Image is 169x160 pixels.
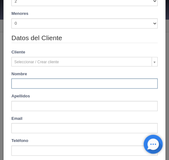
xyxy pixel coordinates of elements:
[11,57,158,66] a: Seleccionar / Crear cliente
[11,116,23,122] label: Email
[11,11,28,17] label: Menores
[11,93,30,99] label: Apellidos
[11,71,27,77] label: Nombre
[11,33,158,43] legend: Datos del Cliente
[11,138,28,144] label: Teléfono
[14,57,149,67] span: Seleccionar / Crear cliente
[7,49,30,55] label: Cliente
